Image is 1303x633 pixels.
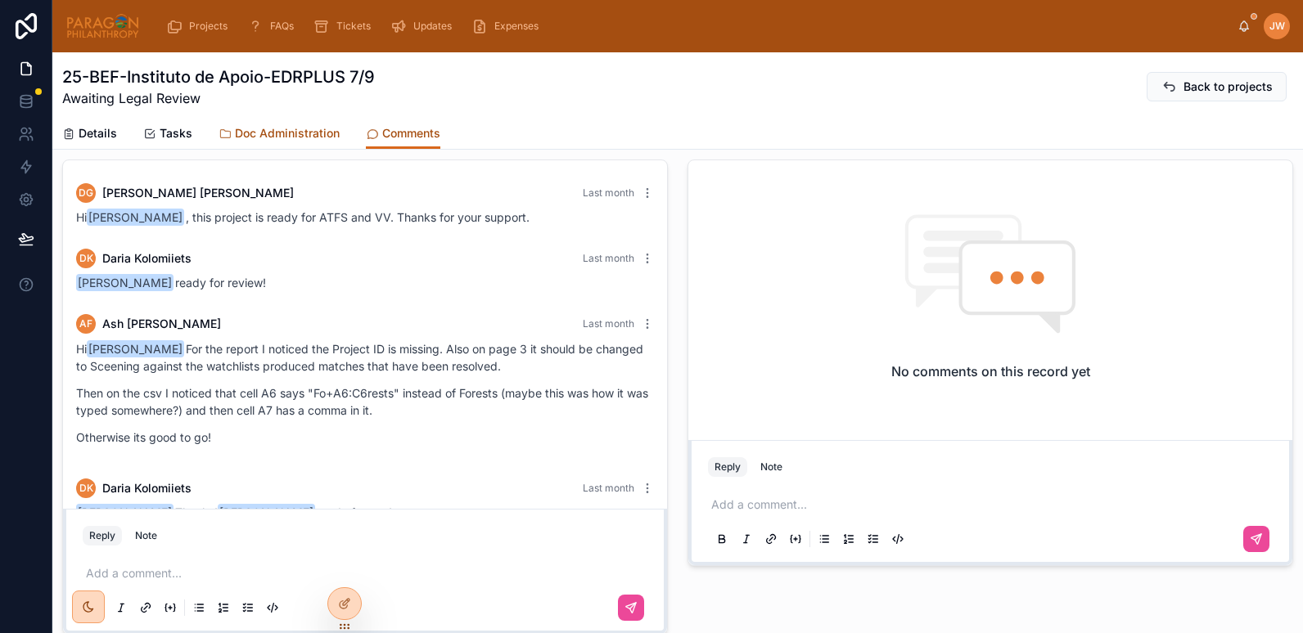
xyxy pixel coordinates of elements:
span: Thanks! ready for you! [76,505,392,519]
span: Tickets [336,20,371,33]
span: [PERSON_NAME] [PERSON_NAME] [102,185,294,201]
a: Tickets [309,11,382,41]
p: Hi For the report I noticed the Project ID is missing. Also on page 3 it should be changed to Sce... [76,340,654,375]
span: Back to projects [1184,79,1273,95]
span: Expenses [494,20,539,33]
span: Hi , this project is ready for ATFS and VV. Thanks for your support. [76,210,530,224]
button: Reply [83,526,122,545]
span: Last month [583,317,634,330]
span: FAQs [270,20,294,33]
a: Updates [385,11,463,41]
a: Doc Administration [219,119,340,151]
span: Details [79,125,117,141]
div: Note [135,529,157,542]
a: Details [62,119,117,151]
span: Doc Administration [235,125,340,141]
span: Awaiting Legal Review [62,88,375,108]
a: Tasks [143,119,192,151]
img: App logo [65,13,140,39]
span: [PERSON_NAME] [218,504,315,521]
button: Note [128,526,164,545]
span: Last month [583,186,634,199]
span: ready for review! [76,276,266,290]
span: Ash [PERSON_NAME] [102,316,221,332]
button: Note [754,457,789,477]
p: Otherwise its good to go! [76,429,654,446]
button: Reply [708,457,747,477]
h2: No comments on this record yet [891,361,1090,381]
span: [PERSON_NAME] [76,504,174,521]
button: Back to projects [1147,72,1287,101]
div: scrollable content [153,8,1238,44]
span: [PERSON_NAME] [76,274,174,291]
a: FAQs [242,11,305,41]
span: Updates [413,20,452,33]
span: AF [79,317,92,330]
span: DK [79,482,93,495]
span: Projects [189,20,228,33]
span: Last month [583,482,634,494]
span: Tasks [160,125,192,141]
p: Then on the csv I noticed that cell A6 says "Fo+A6:C6rests" instead of Forests (maybe this was ho... [76,384,654,419]
span: Last month [583,252,634,264]
a: Projects [161,11,239,41]
span: Daria Kolomiiets [102,480,192,496]
h1: 25-BEF-Instituto de Apoio-EDRPLUS 7/9 [62,65,375,88]
span: DG [79,186,93,200]
span: Daria Kolomiiets [102,250,192,267]
span: DK [79,252,93,265]
span: JW [1269,20,1285,33]
a: Expenses [467,11,550,41]
span: [PERSON_NAME] [87,209,184,226]
span: [PERSON_NAME] [87,340,184,357]
span: Comments [382,125,440,141]
a: Comments [366,119,440,150]
div: Note [760,460,782,474]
